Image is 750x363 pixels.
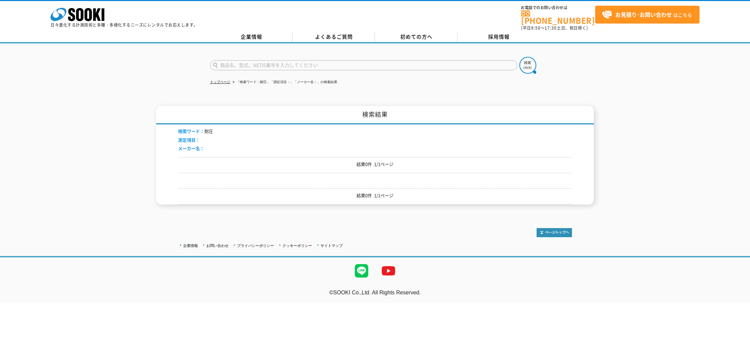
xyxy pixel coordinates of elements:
p: 結果0件 1/1ページ [178,192,572,199]
img: LINE [348,257,375,284]
a: [PHONE_NUMBER] [521,10,595,24]
a: よくあるご質問 [293,32,375,42]
strong: お見積り･お問い合わせ [615,10,672,19]
p: 日々進化する計測技術と多種・多様化するニーズにレンタルでお応えします。 [50,23,198,27]
span: 測定項目： [178,137,200,143]
span: 検索ワード： [178,128,204,134]
li: 「検索ワード：耐圧」「測定項目：」「メーカー名：」の検索結果 [231,79,337,86]
a: お問い合わせ [206,244,229,248]
a: クッキーポリシー [282,244,312,248]
a: 企業情報 [183,244,198,248]
span: お電話でのお問い合わせは [521,6,595,10]
a: テストMail [724,296,750,302]
h1: 検索結果 [156,106,594,124]
a: プライバシーポリシー [237,244,274,248]
li: 耐圧 [178,128,213,135]
p: 結果0件 1/1ページ [178,161,572,168]
span: メーカー名： [178,145,204,151]
span: 初めての方へ [400,33,433,40]
img: btn_search.png [519,57,536,74]
a: サイトマップ [320,244,343,248]
span: はこちら [602,10,692,20]
span: 17:30 [545,25,557,31]
span: 8:50 [531,25,541,31]
img: YouTube [375,257,402,284]
img: トップページへ [537,228,572,237]
a: お見積り･お問い合わせはこちら [595,6,700,24]
a: トップページ [210,80,230,84]
span: (平日 ～ 土日、祝日除く) [521,25,588,31]
a: 企業情報 [210,32,293,42]
input: 商品名、型式、NETIS番号を入力してください [210,60,517,70]
a: 初めての方へ [375,32,457,42]
a: 採用情報 [457,32,540,42]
